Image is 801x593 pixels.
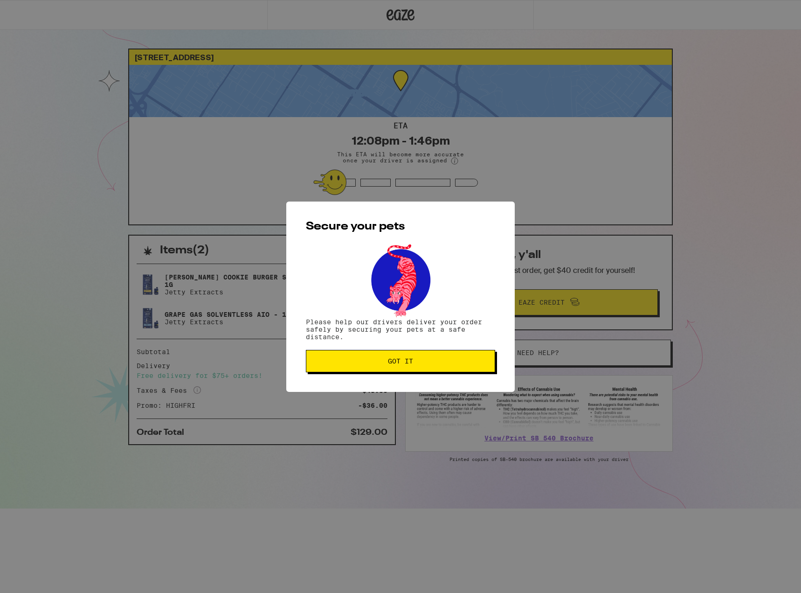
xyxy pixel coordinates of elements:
span: Hi. Need any help? [6,7,67,14]
span: Got it [388,358,413,364]
h2: Secure your pets [306,221,495,232]
img: pets [362,242,439,318]
p: Please help our drivers deliver your order safely by securing your pets at a safe distance. [306,318,495,341]
button: Got it [306,350,495,372]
